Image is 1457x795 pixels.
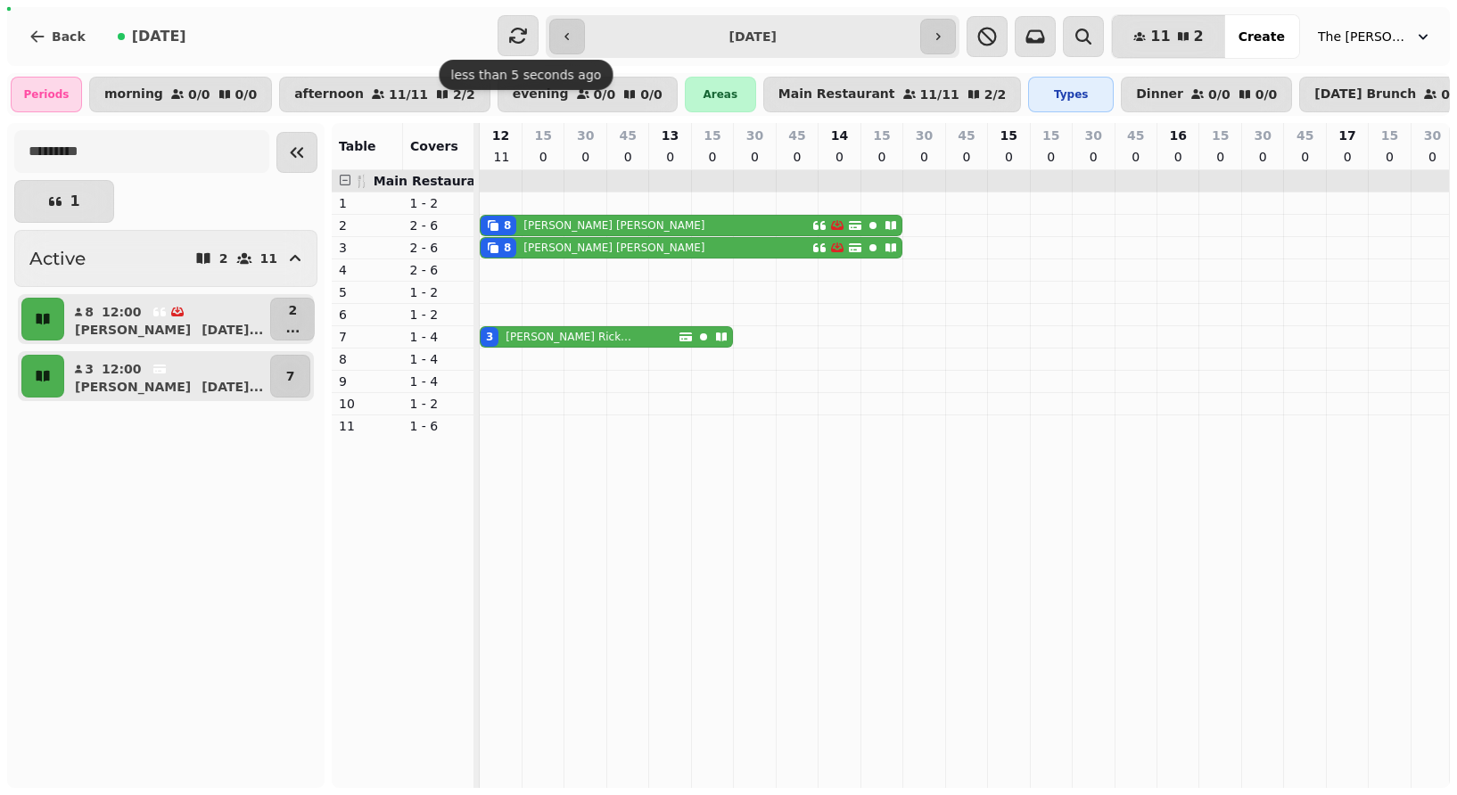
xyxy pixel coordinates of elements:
[1129,148,1143,166] p: 0
[493,148,507,166] p: 11
[1086,148,1100,166] p: 0
[202,378,263,396] p: [DATE] ...
[339,217,396,234] p: 2
[104,87,163,102] p: morning
[339,328,396,346] p: 7
[920,88,959,101] p: 11 / 11
[1298,148,1313,166] p: 0
[1150,29,1170,44] span: 11
[579,148,593,166] p: 0
[339,194,396,212] p: 1
[410,194,467,212] p: 1 - 2
[506,330,637,344] p: [PERSON_NAME] Rickwood
[1254,127,1271,144] p: 30
[68,355,267,397] button: 312:00[PERSON_NAME][DATE]...
[685,77,756,112] div: Areas
[486,330,493,344] div: 3
[1338,127,1355,144] p: 17
[52,30,86,43] span: Back
[917,148,931,166] p: 0
[498,77,678,112] button: evening0/00/0
[279,77,490,112] button: afternoon11/112/2
[75,321,191,339] p: [PERSON_NAME]
[410,283,467,301] p: 1 - 2
[389,88,428,101] p: 11 / 11
[534,127,551,144] p: 15
[1424,127,1441,144] p: 30
[831,127,848,144] p: 14
[270,298,315,340] button: 2...
[621,148,635,166] p: 0
[1028,77,1114,112] div: Types
[84,303,95,321] p: 8
[339,373,396,390] p: 9
[778,87,895,102] p: Main Restaurant
[410,328,467,346] p: 1 - 4
[536,148,550,166] p: 0
[1314,87,1416,102] p: [DATE] Brunch
[1318,28,1407,45] span: The [PERSON_NAME] Nook
[640,88,663,101] p: 0 / 0
[577,127,594,144] p: 30
[504,218,511,233] div: 8
[339,306,396,324] p: 6
[410,395,467,413] p: 1 - 2
[788,127,805,144] p: 45
[1121,77,1292,112] button: Dinner0/00/0
[285,319,300,337] p: ...
[619,127,636,144] p: 45
[1214,148,1228,166] p: 0
[1208,88,1231,101] p: 0 / 0
[1194,29,1204,44] span: 2
[875,148,889,166] p: 0
[453,88,475,101] p: 2 / 2
[959,148,974,166] p: 0
[1239,30,1285,43] span: Create
[1224,15,1299,58] button: Create
[410,239,467,257] p: 2 - 6
[339,261,396,279] p: 4
[746,127,763,144] p: 30
[504,241,511,255] div: 8
[202,321,263,339] p: [DATE] ...
[916,127,933,144] p: 30
[440,60,613,90] div: less than 5 seconds ago
[1255,148,1270,166] p: 0
[70,194,79,209] p: 1
[513,87,569,102] p: evening
[748,148,762,166] p: 0
[14,230,317,287] button: Active211
[11,77,82,112] div: Periods
[790,148,804,166] p: 0
[1340,148,1354,166] p: 0
[84,360,95,378] p: 3
[260,252,277,265] p: 11
[339,239,396,257] p: 3
[68,298,267,340] button: 812:00[PERSON_NAME][DATE]...
[523,218,704,233] p: [PERSON_NAME] [PERSON_NAME]
[705,148,720,166] p: 0
[339,395,396,413] p: 10
[1255,88,1278,101] p: 0 / 0
[14,15,100,58] button: Back
[1136,87,1183,102] p: Dinner
[354,174,490,188] span: 🍴 Main Restaurant
[984,88,1007,101] p: 2 / 2
[102,360,142,378] p: 12:00
[132,29,186,44] span: [DATE]
[1001,148,1016,166] p: 0
[1296,127,1313,144] p: 45
[188,88,210,101] p: 0 / 0
[410,261,467,279] p: 2 - 6
[75,378,191,396] p: [PERSON_NAME]
[294,87,364,102] p: afternoon
[410,417,467,435] p: 1 - 6
[410,217,467,234] p: 2 - 6
[1425,148,1439,166] p: 0
[276,132,317,173] button: Collapse sidebar
[339,417,396,435] p: 11
[410,306,467,324] p: 1 - 2
[410,139,458,153] span: Covers
[339,350,396,368] p: 8
[1171,148,1185,166] p: 0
